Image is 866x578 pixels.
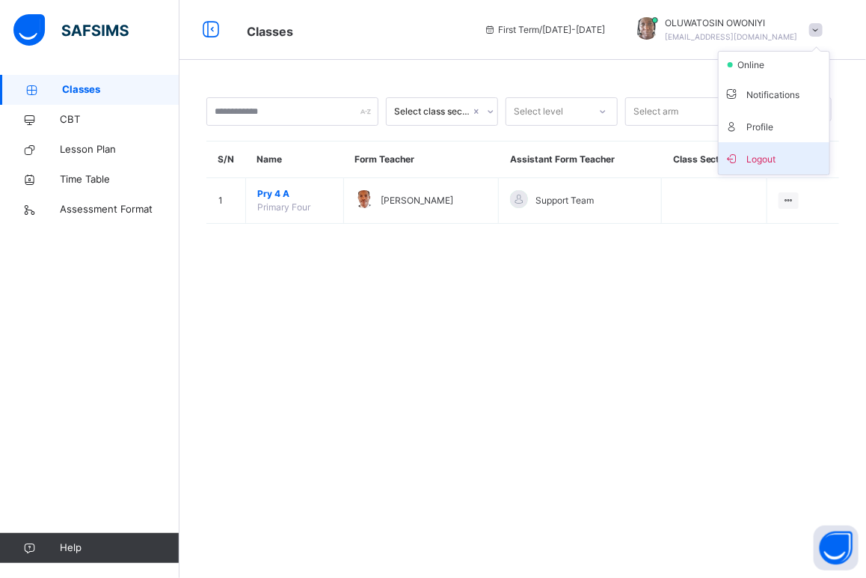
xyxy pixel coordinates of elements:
li: dropdown-list-item-text-3 [719,78,829,110]
span: Lesson Plan [60,142,179,157]
th: Class Section [662,142,767,178]
span: CBT [60,112,179,127]
div: OLUWATOSINOWONIYI [621,16,830,43]
th: Name [246,142,344,178]
span: Notifications [725,84,823,104]
span: Logout [725,148,823,168]
span: Support Team [535,194,594,207]
span: Profile [725,116,823,136]
span: Classes [62,82,179,97]
span: OLUWATOSIN OWONIYI [666,16,798,30]
div: Select arm [633,97,678,126]
th: Form Teacher [343,142,499,178]
th: S/N [207,142,246,178]
button: Open asap [814,526,859,571]
li: dropdown-list-item-text-4 [719,110,829,142]
img: safsims [13,14,129,46]
li: dropdown-list-item-null-2 [719,52,829,78]
th: Assistant Form Teacher [499,142,662,178]
span: Primary Four [257,201,310,213]
span: Classes [247,24,293,39]
span: [PERSON_NAME] [381,194,453,207]
span: online [737,58,774,72]
span: Assessment Format [60,202,179,217]
td: 1 [207,178,246,224]
span: session/term information [484,23,606,37]
span: Pry 4 A [257,187,332,201]
div: Select class section [394,105,470,118]
span: [EMAIL_ADDRESS][DOMAIN_NAME] [666,32,798,41]
span: Time Table [60,172,179,187]
div: Select level [514,97,563,126]
li: dropdown-list-item-buttom-7 [719,142,829,174]
span: Help [60,541,179,556]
